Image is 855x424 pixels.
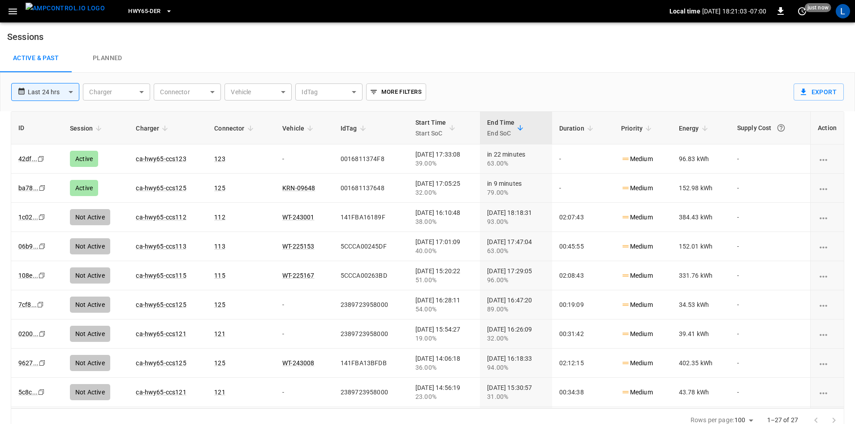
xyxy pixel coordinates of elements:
[552,232,614,261] td: 00:45:55
[621,271,653,280] p: Medium
[552,144,614,174] td: -
[333,349,408,378] td: 141FBA13BFDB
[621,123,654,134] span: Priority
[794,83,844,101] button: Export
[415,117,458,139] span: Start TimeStart SoC
[810,112,844,144] th: Action
[214,155,225,162] a: 123
[487,363,544,372] div: 94.00%
[136,123,171,134] span: Charger
[818,271,837,280] div: charging session options
[415,150,473,168] div: [DATE] 17:33:08
[672,203,730,232] td: 384.43 kWh
[415,275,473,284] div: 51.00%
[282,184,315,192] a: KRN-09648
[333,203,408,232] td: 141FBA16189F
[136,155,186,162] a: ca-hwy65-ccs123
[818,358,837,367] div: charging session options
[70,297,110,313] div: Not Active
[487,128,514,139] p: End SoC
[70,209,110,225] div: Not Active
[672,261,730,290] td: 331.76 kWh
[136,184,186,192] a: ca-hwy65-ccs125
[415,363,473,372] div: 36.00%
[415,392,473,401] div: 23.00%
[18,214,38,221] a: 1c02...
[795,4,809,18] button: set refresh interval
[415,305,473,314] div: 54.00%
[18,301,37,308] a: 7cf8...
[136,243,186,250] a: ca-hwy65-ccs113
[70,180,98,196] div: Active
[552,378,614,407] td: 00:34:38
[18,359,39,367] a: 9627...
[70,384,110,400] div: Not Active
[621,213,653,222] p: Medium
[487,217,544,226] div: 93.00%
[38,271,47,280] div: copy
[487,325,544,343] div: [DATE] 16:26:09
[136,389,186,396] a: ca-hwy65-ccs121
[487,267,544,284] div: [DATE] 17:29:05
[415,325,473,343] div: [DATE] 15:54:27
[836,4,850,18] div: profile-icon
[487,392,544,401] div: 31.00%
[773,120,789,136] button: The cost of your charging session based on your supply rates
[125,3,176,20] button: HWY65-DER
[275,144,333,174] td: -
[487,150,544,168] div: in 22 minutes
[730,174,810,203] td: -
[70,326,110,342] div: Not Active
[415,237,473,255] div: [DATE] 17:01:09
[26,3,105,14] img: ampcontrol.io logo
[333,319,408,349] td: 2389723958000
[415,208,473,226] div: [DATE] 16:10:48
[136,214,186,221] a: ca-hwy65-ccs112
[730,203,810,232] td: -
[621,184,653,193] p: Medium
[818,154,837,163] div: charging session options
[38,329,47,339] div: copy
[214,243,225,250] a: 113
[282,243,314,250] a: WT-225153
[214,389,225,396] a: 121
[552,261,614,290] td: 02:08:43
[415,383,473,401] div: [DATE] 14:56:19
[36,300,45,310] div: copy
[18,389,38,396] a: 5c8c...
[128,6,160,17] span: HWY65-DER
[672,349,730,378] td: 402.35 kWh
[333,144,408,174] td: 0016811374F8
[333,261,408,290] td: 5CCCA00263BD
[415,334,473,343] div: 19.00%
[621,242,653,251] p: Medium
[11,112,63,144] th: ID
[18,330,39,337] a: 0200...
[487,179,544,197] div: in 9 minutes
[38,241,47,251] div: copy
[72,44,143,73] a: Planned
[487,246,544,255] div: 63.00%
[818,388,837,397] div: charging session options
[487,275,544,284] div: 96.00%
[70,123,104,134] span: Session
[487,117,526,139] span: End TimeEnd SoC
[70,238,110,254] div: Not Active
[702,7,766,16] p: [DATE] 18:21:03 -07:00
[730,349,810,378] td: -
[136,330,186,337] a: ca-hwy65-ccs121
[282,214,314,221] a: WT-243001
[136,272,186,279] a: ca-hwy65-ccs115
[730,232,810,261] td: -
[621,154,653,164] p: Medium
[333,232,408,261] td: 5CCCA00245DF
[552,203,614,232] td: 02:07:43
[11,111,844,408] div: sessions table
[487,383,544,401] div: [DATE] 15:30:57
[415,188,473,197] div: 32.00%
[621,388,653,397] p: Medium
[282,272,314,279] a: WT-225167
[818,242,837,251] div: charging session options
[214,123,256,134] span: Connector
[487,188,544,197] div: 79.00%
